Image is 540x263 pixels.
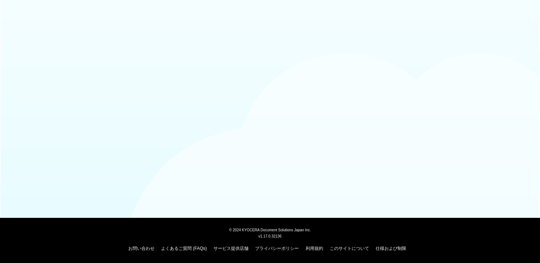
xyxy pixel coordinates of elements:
a: サービス提供店舗 [214,246,249,251]
span: v1.17.0.32136 [258,234,281,238]
a: このサイトについて [330,246,369,251]
a: 利用規約 [306,246,323,251]
a: お問い合わせ [128,246,154,251]
a: よくあるご質問 (FAQs) [161,246,207,251]
a: 仕様および制限 [376,246,406,251]
span: © 2024 KYOCERA Document Solutions Japan Inc. [229,227,311,232]
a: プライバシーポリシー [255,246,299,251]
